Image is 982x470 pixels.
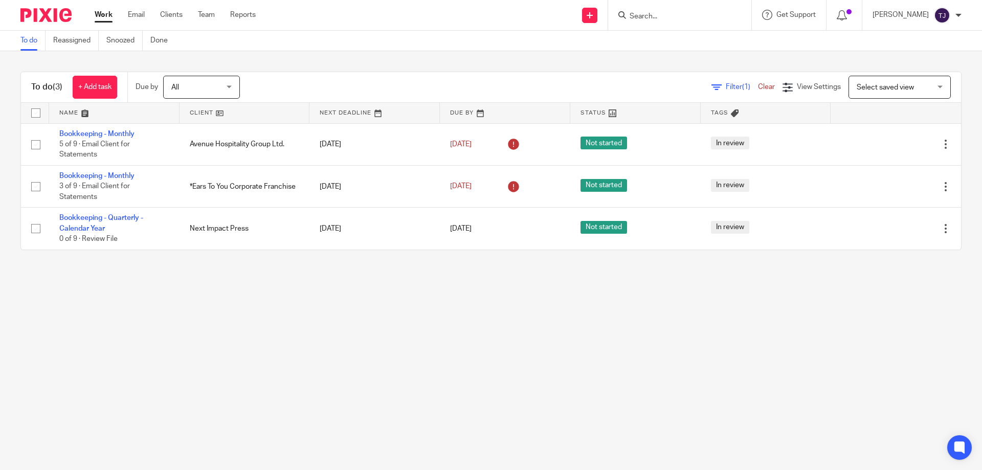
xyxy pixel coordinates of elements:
a: Email [128,10,145,20]
span: Filter [726,83,758,91]
span: 0 of 9 · Review File [59,235,118,242]
span: In review [711,179,749,192]
span: All [171,84,179,91]
td: *Ears To You Corporate Franchise [180,165,310,207]
p: [PERSON_NAME] [873,10,929,20]
td: [DATE] [309,208,440,250]
a: Snoozed [106,31,143,51]
span: [DATE] [450,225,472,232]
span: (3) [53,83,62,91]
span: Select saved view [857,84,914,91]
a: To do [20,31,46,51]
a: Clients [160,10,183,20]
span: In review [711,221,749,234]
p: Due by [136,82,158,92]
td: [DATE] [309,165,440,207]
span: View Settings [797,83,841,91]
span: [DATE] [450,183,472,190]
td: [DATE] [309,123,440,165]
a: Reports [230,10,256,20]
span: Not started [581,179,627,192]
span: In review [711,137,749,149]
a: Bookkeeping - Monthly [59,130,135,138]
a: Clear [758,83,775,91]
a: Done [150,31,175,51]
span: 3 of 9 · Email Client for Statements [59,183,130,201]
span: Get Support [776,11,816,18]
a: + Add task [73,76,117,99]
a: Team [198,10,215,20]
span: Tags [711,110,728,116]
a: Bookkeeping - Quarterly - Calendar Year [59,214,143,232]
span: (1) [742,83,750,91]
span: Not started [581,221,627,234]
td: Next Impact Press [180,208,310,250]
a: Reassigned [53,31,99,51]
span: 5 of 9 · Email Client for Statements [59,141,130,159]
td: Avenue Hospitality Group Ltd. [180,123,310,165]
a: Bookkeeping - Monthly [59,172,135,180]
span: Not started [581,137,627,149]
img: svg%3E [934,7,950,24]
input: Search [629,12,721,21]
h1: To do [31,82,62,93]
img: Pixie [20,8,72,22]
span: [DATE] [450,141,472,148]
a: Work [95,10,113,20]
